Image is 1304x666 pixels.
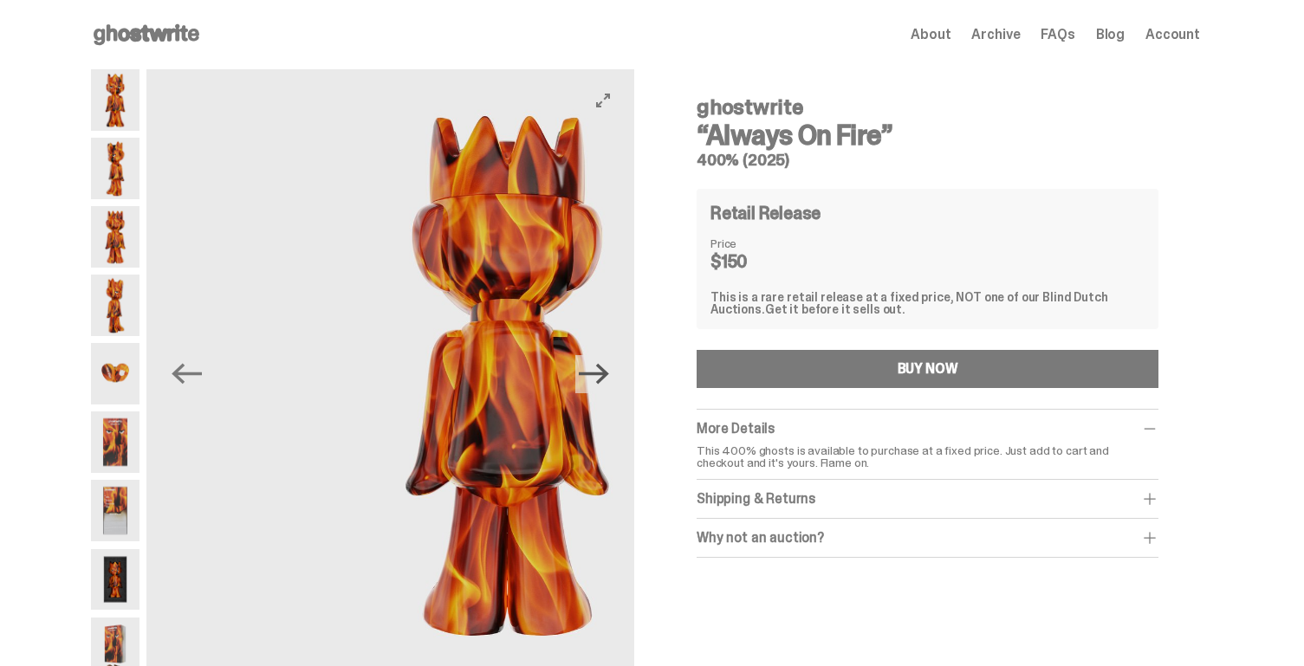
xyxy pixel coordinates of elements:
[91,138,139,199] img: Always-On-Fire---Website-Archive.2485X.png
[765,301,905,317] span: Get it before it sells out.
[1041,28,1074,42] a: FAQs
[898,362,958,376] div: BUY NOW
[911,28,950,42] a: About
[710,253,797,270] dd: $150
[1145,28,1200,42] a: Account
[1096,28,1125,42] a: Blog
[697,444,1158,469] p: This 400% ghosts is available to purchase at a fixed price. Just add to cart and checkout and it'...
[91,480,139,541] img: Always-On-Fire---Website-Archive.2494X.png
[91,206,139,268] img: Always-On-Fire---Website-Archive.2487X.png
[91,549,139,611] img: Always-On-Fire---Website-Archive.2497X.png
[91,275,139,336] img: Always-On-Fire---Website-Archive.2489X.png
[697,121,1158,149] h3: “Always On Fire”
[575,355,613,393] button: Next
[710,237,797,249] dt: Price
[167,355,205,393] button: Previous
[697,529,1158,546] div: Why not an auction?
[697,419,775,437] span: More Details
[697,97,1158,118] h4: ghostwrite
[697,152,1158,168] h5: 400% (2025)
[710,291,1145,315] div: This is a rare retail release at a fixed price, NOT one of our Blind Dutch Auctions.
[91,343,139,404] img: Always-On-Fire---Website-Archive.2490X.png
[697,490,1158,508] div: Shipping & Returns
[593,90,613,111] button: View full-screen
[710,204,821,222] h4: Retail Release
[697,350,1158,388] button: BUY NOW
[91,69,139,131] img: Always-On-Fire---Website-Archive.2484X.png
[971,28,1020,42] a: Archive
[91,411,139,473] img: Always-On-Fire---Website-Archive.2491X.png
